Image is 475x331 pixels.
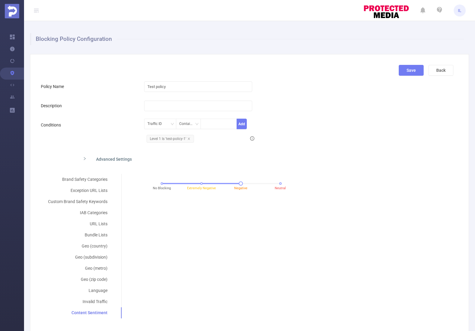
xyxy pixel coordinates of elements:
[153,186,171,191] span: No Blocking
[428,65,453,76] button: Back
[83,157,86,160] i: icon: right
[41,285,115,296] div: Language
[30,33,464,45] h1: Blocking Policy Configuration
[179,119,198,129] div: Contains
[41,84,67,89] label: Policy Name
[5,4,19,18] img: Protected Media
[147,119,166,129] div: Traffic ID
[41,263,115,274] div: Geo (metro)
[399,65,424,76] button: Save
[250,136,254,141] i: icon: info-circle
[195,122,199,126] i: icon: down
[171,122,174,126] i: icon: down
[237,119,247,129] button: Add
[41,207,115,218] div: IAB Categories
[147,135,194,143] span: Level 1 Is 'test-policy-1'
[187,137,190,140] i: icon: close
[234,186,247,191] span: Negative
[41,296,115,307] div: Invalid Traffic
[275,186,286,191] span: Neutral
[41,307,115,318] div: Content Sentiment
[187,186,216,191] span: Extremely Negative
[41,218,115,229] div: URL Lists
[41,252,115,263] div: Geo (subdivision)
[41,274,115,285] div: Geo (zip code)
[41,229,115,241] div: Bundle Lists
[78,152,325,165] div: icon: rightAdvanced Settings
[41,185,115,196] div: Exception URL Lists
[41,103,65,108] label: Description
[41,196,115,207] div: Custom Brand Safety Keywords
[41,123,64,127] label: Conditions
[458,5,461,17] span: IL
[41,241,115,252] div: Geo (country)
[41,174,115,185] div: Brand Safety Categories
